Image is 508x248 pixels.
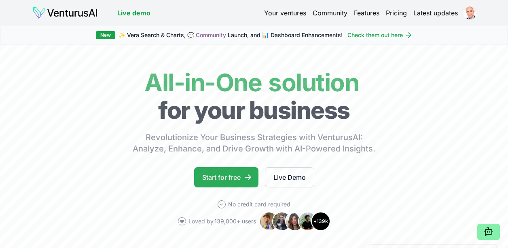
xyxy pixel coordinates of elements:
a: Start for free [194,167,258,187]
a: Live demo [117,8,150,18]
img: ACg8ocKB4uFhFsxZj7XffVxtZBVbXxOJy0qMPfhy-Z0yVS6LwY-2hU5dOw=s96-c [464,6,476,19]
img: Avatar 3 [285,212,305,231]
a: Live Demo [265,167,314,187]
a: Features [354,8,379,18]
img: Avatar 2 [272,212,292,231]
a: Community [196,32,226,38]
div: New [96,31,115,39]
img: logo [32,6,98,19]
a: Community [313,8,347,18]
img: Avatar 4 [298,212,317,231]
span: ✨ Vera Search & Charts, 💬 Launch, and 📊 Dashboard Enhancements! [119,31,343,39]
img: Avatar 1 [259,212,279,231]
a: Latest updates [413,8,458,18]
a: Your ventures [264,8,306,18]
a: Check them out here [347,31,413,39]
a: Pricing [386,8,407,18]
